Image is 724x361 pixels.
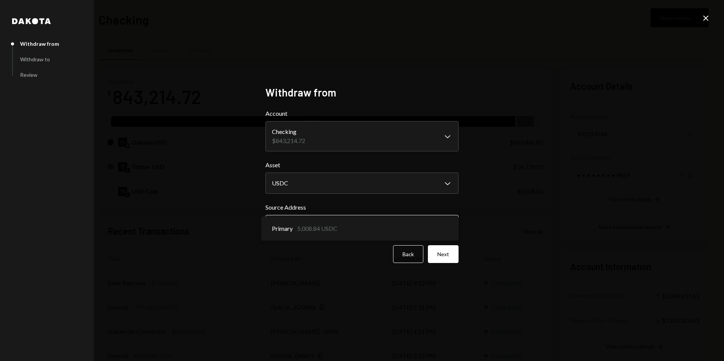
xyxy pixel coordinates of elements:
[265,215,459,236] button: Source Address
[272,224,293,233] span: Primary
[297,224,337,233] div: 5,008.84 USDC
[428,245,459,263] button: Next
[265,173,459,194] button: Asset
[20,56,50,62] div: Withdraw to
[265,160,459,170] label: Asset
[20,40,59,47] div: Withdraw from
[265,85,459,100] h2: Withdraw from
[265,203,459,212] label: Source Address
[20,72,37,78] div: Review
[265,109,459,118] label: Account
[393,245,423,263] button: Back
[265,121,459,151] button: Account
